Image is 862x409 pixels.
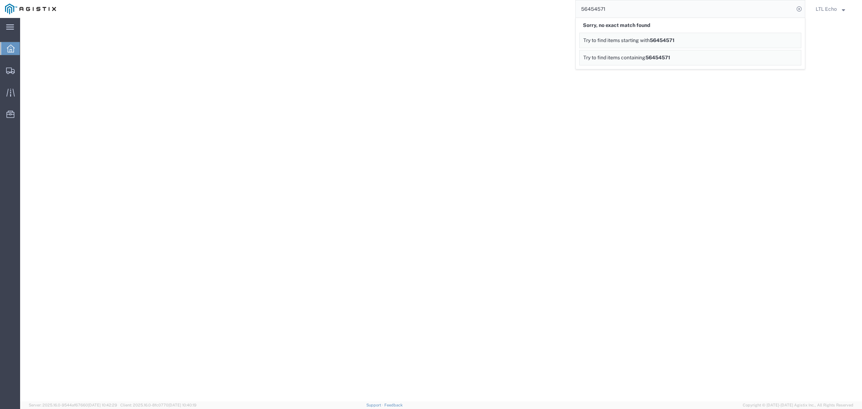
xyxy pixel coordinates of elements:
a: Feedback [384,403,403,407]
button: LTL Echo [815,5,852,13]
a: Support [366,403,384,407]
img: logo [5,4,56,14]
span: Server: 2025.16.0-9544af67660 [29,403,117,407]
iframe: FS Legacy Container [20,18,862,401]
span: Try to find items containing [583,55,645,60]
span: 56454571 [645,55,670,60]
span: Client: 2025.16.0-8fc0770 [120,403,196,407]
span: [DATE] 10:40:19 [168,403,196,407]
span: [DATE] 10:42:29 [88,403,117,407]
span: Copyright © [DATE]-[DATE] Agistix Inc., All Rights Reserved [743,402,853,408]
span: LTL Echo [816,5,837,13]
span: 56454571 [650,37,675,43]
input: Search for shipment number, reference number [576,0,794,18]
div: Sorry, no exact match found [579,18,801,33]
span: Try to find items starting with [583,37,650,43]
